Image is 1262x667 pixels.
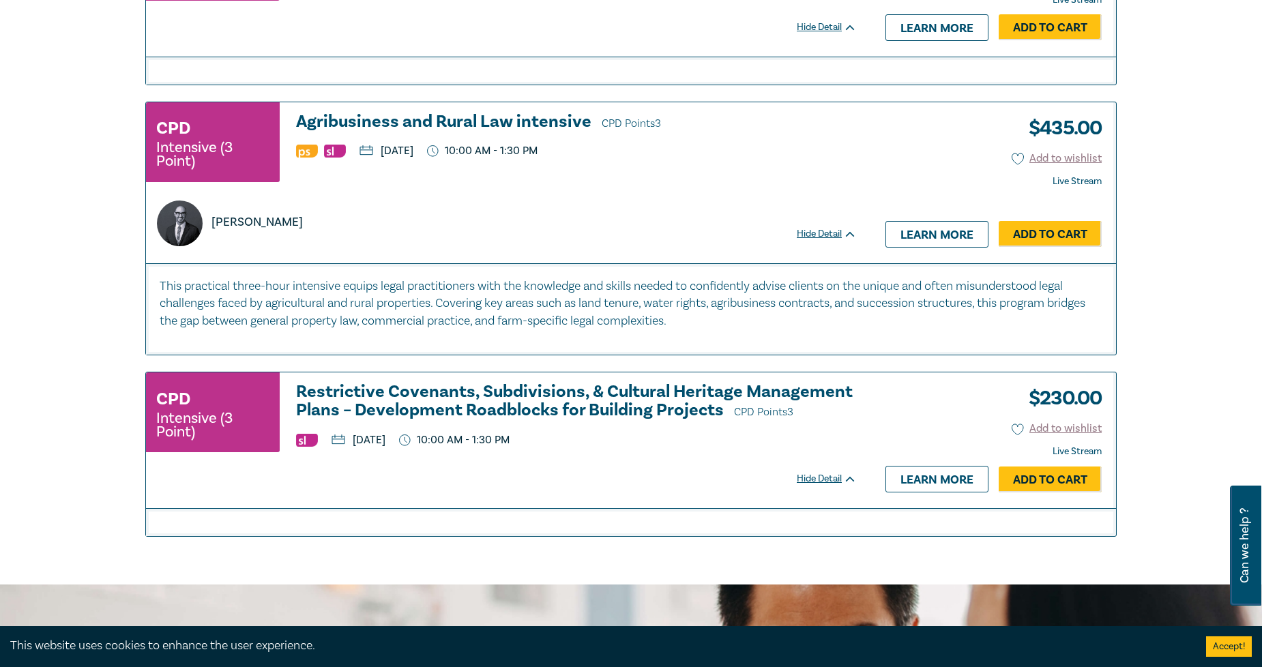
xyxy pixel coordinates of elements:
[399,434,510,447] p: 10:00 AM - 1:30 PM
[332,434,385,445] p: [DATE]
[296,113,857,133] a: Agribusiness and Rural Law intensive CPD Points3
[602,117,661,130] span: CPD Points 3
[999,466,1102,492] a: Add to Cart
[1206,636,1252,657] button: Accept cookies
[324,145,346,158] img: Substantive Law
[296,383,857,421] a: Restrictive Covenants, Subdivisions, & Cultural Heritage Management Plans – Development Roadblock...
[359,145,413,156] p: [DATE]
[999,221,1102,247] a: Add to Cart
[797,20,872,34] div: Hide Detail
[1053,175,1102,188] strong: Live Stream
[734,405,793,419] span: CPD Points 3
[797,472,872,486] div: Hide Detail
[296,113,857,133] h3: Agribusiness and Rural Law intensive
[427,145,538,158] p: 10:00 AM - 1:30 PM
[10,637,1186,655] div: This website uses cookies to enhance the user experience.
[156,411,269,439] small: Intensive (3 Point)
[156,387,190,411] h3: CPD
[157,201,203,246] img: https://s3.ap-southeast-2.amazonaws.com/leo-cussen-store-production-content/Contacts/Stefan%20Man...
[999,14,1102,40] a: Add to Cart
[156,140,269,168] small: Intensive (3 Point)
[885,466,988,492] a: Learn more
[1238,494,1251,597] span: Can we help ?
[1018,383,1102,414] h3: $ 230.00
[296,434,318,447] img: Substantive Law
[1012,421,1102,436] button: Add to wishlist
[1012,151,1102,166] button: Add to wishlist
[1053,445,1102,458] strong: Live Stream
[885,221,988,247] a: Learn more
[160,278,1102,331] p: This practical three-hour intensive equips legal practitioners with the knowledge and skills need...
[797,227,872,241] div: Hide Detail
[885,14,988,40] a: Learn more
[296,145,318,158] img: Professional Skills
[1018,113,1102,144] h3: $ 435.00
[211,213,303,231] p: [PERSON_NAME]
[156,116,190,140] h3: CPD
